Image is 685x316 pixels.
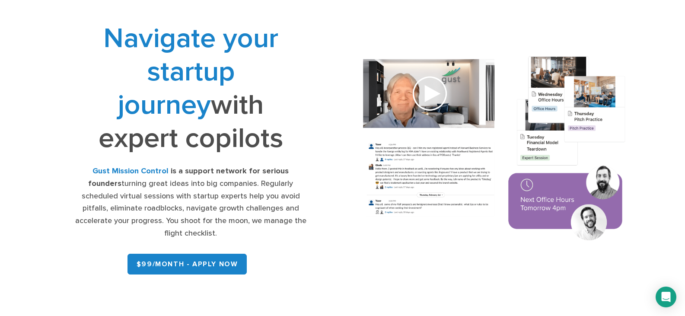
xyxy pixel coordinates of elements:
[74,165,307,240] div: turning great ideas into big companies. Regularly scheduled virtual sessions with startup experts...
[88,166,289,188] strong: is a support network for serious founders
[103,22,278,121] span: Navigate your startup journey
[92,166,169,176] strong: Gust Mission Control
[656,287,676,307] div: Open Intercom Messenger
[127,254,247,275] a: $99/month - APPLY NOW
[349,46,640,254] img: Composition of calendar events, a video call presentation, and chat rooms
[74,22,307,155] h1: with expert copilots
